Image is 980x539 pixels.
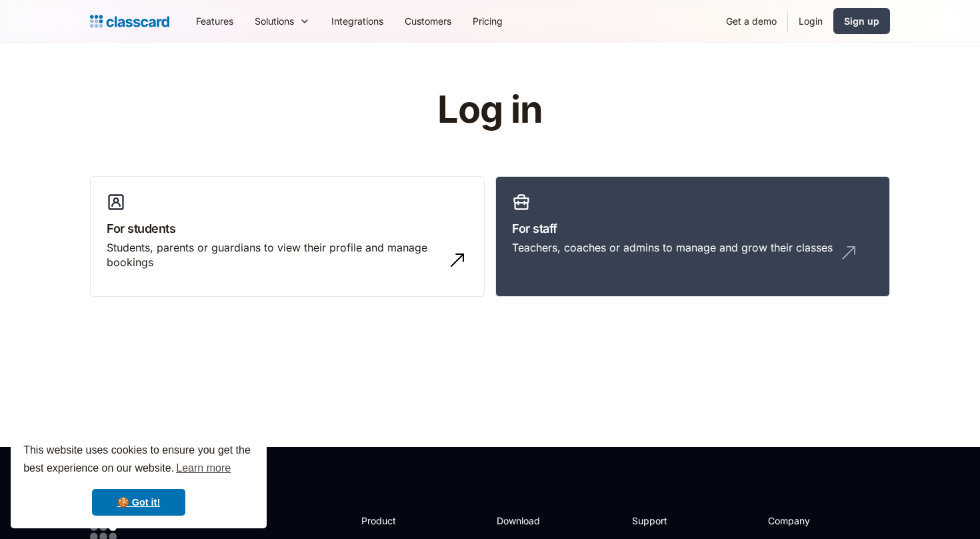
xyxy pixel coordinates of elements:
[497,514,551,528] h2: Download
[361,514,433,528] h2: Product
[255,14,294,28] div: Solutions
[11,430,267,528] div: cookieconsent
[321,6,394,36] a: Integrations
[512,240,833,255] div: Teachers, coaches or admins to manage and grow their classes
[844,14,879,28] div: Sign up
[279,89,702,131] h1: Log in
[512,219,873,237] h3: For staff
[107,240,441,270] div: Students, parents or guardians to view their profile and manage bookings
[174,458,233,478] a: learn more about cookies
[92,489,185,516] a: dismiss cookie message
[462,6,513,36] a: Pricing
[394,6,462,36] a: Customers
[768,514,857,528] h2: Company
[90,12,169,31] a: home
[495,176,890,298] a: For staffTeachers, coaches or admins to manage and grow their classes
[244,6,321,36] div: Solutions
[185,6,244,36] a: Features
[833,8,890,34] a: Sign up
[107,219,468,237] h3: For students
[715,6,787,36] a: Get a demo
[23,442,254,478] span: This website uses cookies to ensure you get the best experience on our website.
[90,176,485,298] a: For studentsStudents, parents or guardians to view their profile and manage bookings
[632,514,686,528] h2: Support
[788,6,833,36] a: Login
